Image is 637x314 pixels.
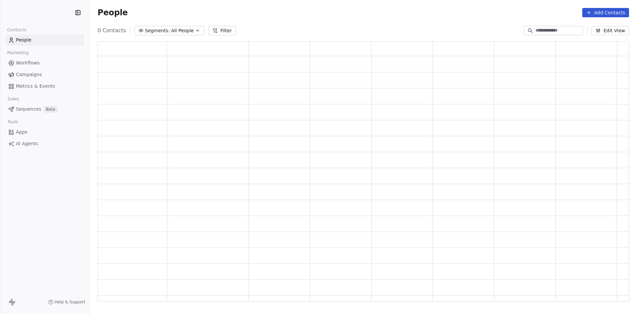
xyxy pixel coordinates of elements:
[5,57,84,68] a: Workflows
[592,26,629,35] button: Edit View
[582,8,629,17] button: Add Contacts
[16,37,32,44] span: People
[5,69,84,80] a: Campaigns
[16,59,40,66] span: Workflows
[145,27,170,34] span: Segments:
[4,48,32,58] span: Marketing
[5,81,84,92] a: Metrics & Events
[5,35,84,46] a: People
[16,106,41,113] span: Sequences
[5,94,22,104] span: Sales
[16,140,38,147] span: AI Agents
[98,8,128,18] span: People
[5,138,84,149] a: AI Agents
[16,71,42,78] span: Campaigns
[98,27,126,35] span: 0 Contacts
[5,127,84,138] a: Apps
[171,27,194,34] span: All People
[44,106,57,113] span: Beta
[48,299,85,305] a: Help & Support
[16,83,55,90] span: Metrics & Events
[16,129,28,136] span: Apps
[4,25,29,35] span: Contacts
[208,26,236,35] button: Filter
[5,117,21,127] span: Tools
[55,299,85,305] span: Help & Support
[5,104,84,115] a: SequencesBeta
